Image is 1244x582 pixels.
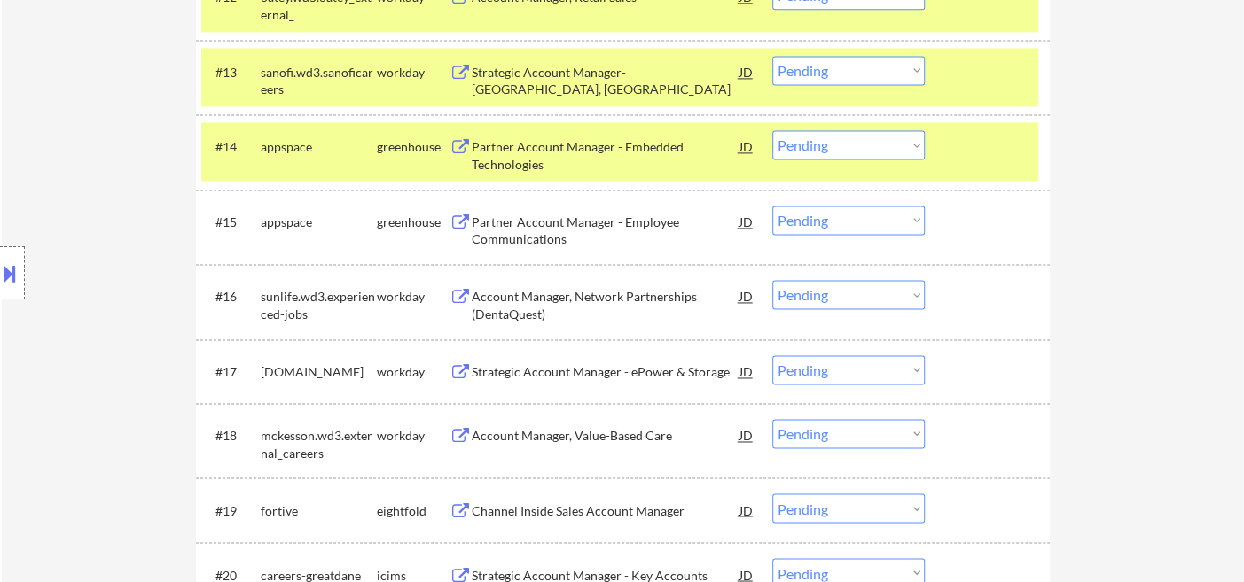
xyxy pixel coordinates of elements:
div: Partner Account Manager - Employee Communications [472,213,739,248]
div: eightfold [377,501,450,519]
div: JD [738,419,755,451]
div: #19 [215,501,246,519]
div: workday [377,288,450,306]
div: JD [738,280,755,312]
div: JD [738,56,755,88]
div: JD [738,130,755,162]
div: Partner Account Manager - Embedded Technologies [472,138,739,173]
div: sunlife.wd3.experienced-jobs [261,288,377,322]
div: JD [738,206,755,237]
div: workday [377,363,450,381]
div: #13 [215,64,246,81]
div: Strategic Account Manager- [GEOGRAPHIC_DATA], [GEOGRAPHIC_DATA] [472,64,739,98]
div: sanofi.wd3.sanoficareers [261,64,377,98]
div: appspace [261,138,377,156]
div: JD [738,493,755,525]
div: mckesson.wd3.external_careers [261,427,377,462]
div: appspace [261,213,377,231]
div: Account Manager, Network Partnerships (DentaQuest) [472,288,739,322]
div: Account Manager, Value-Based Care [472,427,739,445]
div: greenhouse [377,138,450,156]
div: JD [738,355,755,387]
div: greenhouse [377,213,450,231]
div: Strategic Account Manager - ePower & Storage [472,363,739,381]
div: [DOMAIN_NAME] [261,363,377,381]
div: workday [377,64,450,81]
div: Channel Inside Sales Account Manager [472,501,739,519]
div: workday [377,427,450,445]
div: fortive [261,501,377,519]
